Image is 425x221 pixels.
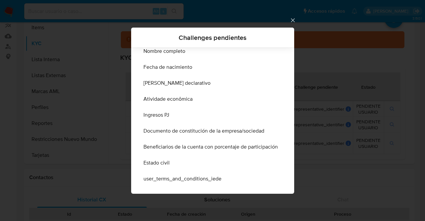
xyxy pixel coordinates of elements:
[143,64,192,70] span: Fecha de nacimiento
[131,28,294,194] div: Challenges pendientes
[143,48,185,55] span: Nombre completo
[143,112,169,118] span: Ingresos PJ
[143,175,221,182] span: user_terms_and_conditions_iede
[143,80,211,86] span: [PERSON_NAME] declarativo
[143,160,170,166] span: Estado civil
[290,17,296,23] button: Cerrar
[143,128,264,134] span: Documento de constitución de la empresa/sociedad
[179,34,246,41] span: Challenges pendientes
[143,96,193,102] span: Atividade econômica
[143,144,278,150] span: Beneficiarios de la cuenta con porcentaje de participación
[138,27,287,187] ul: Challenges list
